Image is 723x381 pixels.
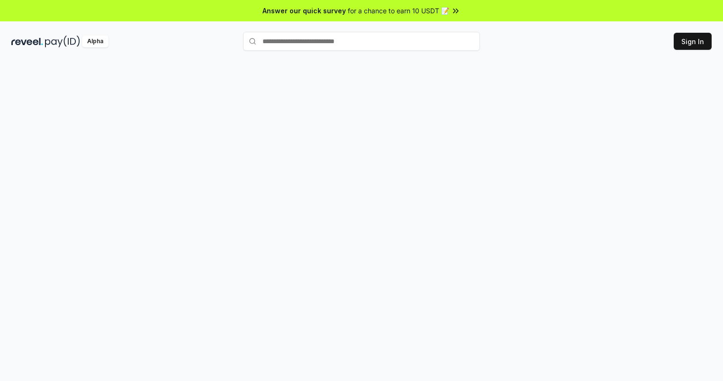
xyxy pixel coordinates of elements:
img: reveel_dark [11,36,43,47]
img: pay_id [45,36,80,47]
span: Answer our quick survey [262,6,346,16]
span: for a chance to earn 10 USDT 📝 [348,6,449,16]
div: Alpha [82,36,108,47]
button: Sign In [674,33,712,50]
